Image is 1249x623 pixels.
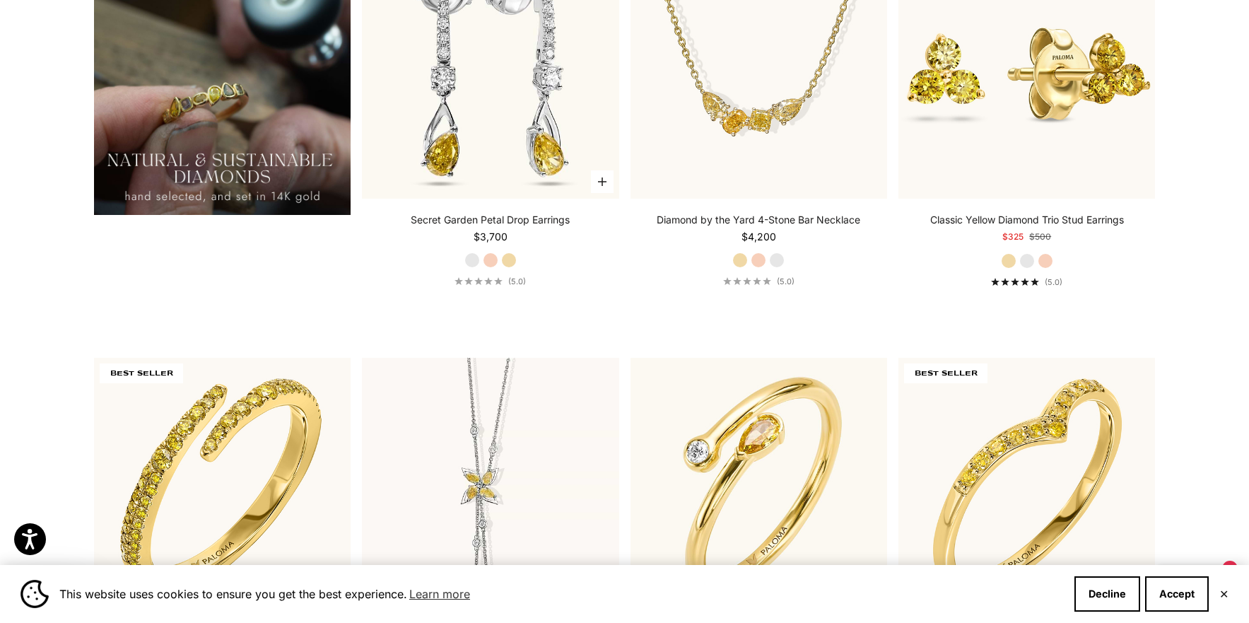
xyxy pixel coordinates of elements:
div: 5.0 out of 5.0 stars [455,277,503,285]
span: (5.0) [508,276,526,286]
span: BEST SELLER [904,363,987,383]
span: This website uses cookies to ensure you get the best experience. [59,583,1063,605]
button: Close [1219,590,1229,598]
img: #YellowGold [898,358,1155,615]
div: 5.0 out of 5.0 stars [723,277,771,285]
a: #YellowGold #RoseGold #WhiteGold [362,358,618,615]
img: Cookie banner [20,580,49,608]
a: Secret Garden Petal Drop Earrings [411,213,570,227]
sale-price: $3,700 [474,230,508,244]
sale-price: $4,200 [741,230,776,244]
button: Accept [1145,576,1209,612]
a: Learn more [407,583,472,605]
a: 5.0 out of 5.0 stars(5.0) [455,276,526,286]
sale-price: $325 [1002,230,1024,244]
img: #WhiteGold [362,358,618,615]
img: #YellowGold [94,358,351,615]
img: #YellowGold [631,358,887,615]
compare-at-price: $500 [1029,230,1051,244]
button: Decline [1074,576,1140,612]
span: (5.0) [777,276,794,286]
a: Classic Yellow Diamond Trio Stud Earrings [930,213,1124,227]
a: 5.0 out of 5.0 stars(5.0) [991,277,1062,287]
div: 5.0 out of 5.0 stars [991,278,1039,286]
span: BEST SELLER [100,363,183,383]
span: (5.0) [1045,277,1062,287]
a: 5.0 out of 5.0 stars(5.0) [723,276,794,286]
a: Diamond by the Yard 4-Stone Bar Necklace [657,213,860,227]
